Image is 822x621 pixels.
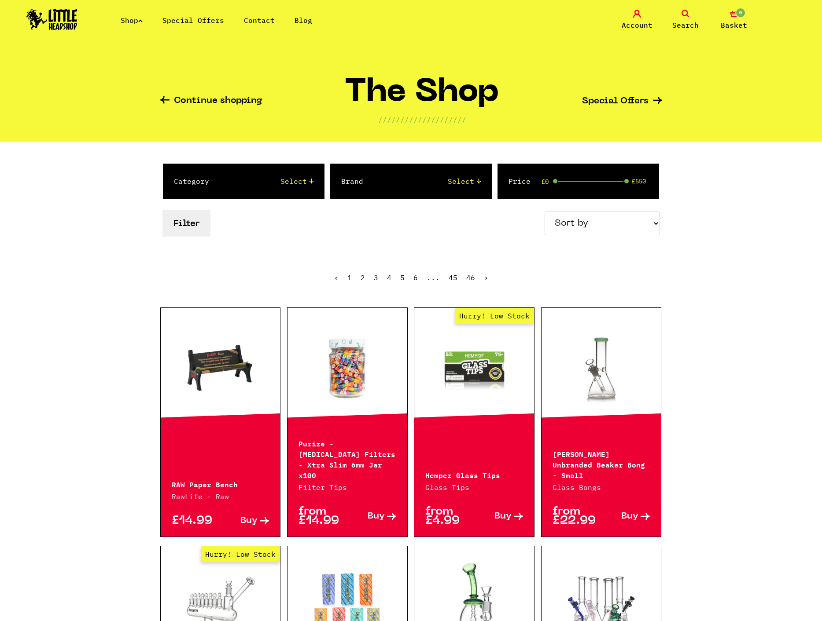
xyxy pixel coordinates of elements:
[334,274,339,281] li: « Previous
[542,178,549,185] span: £0
[121,16,143,25] a: Shop
[368,512,385,521] span: Buy
[582,97,662,106] a: Special Offers
[400,273,405,282] a: 5
[672,20,699,30] span: Search
[162,16,224,25] a: Special Offers
[425,469,523,480] p: Hemper Glass Tips
[172,491,269,502] p: RawLife · Raw
[240,516,258,526] span: Buy
[425,482,523,493] p: Glass Tips
[160,96,262,106] a: Continue shopping
[484,273,488,282] a: Next »
[735,7,746,18] span: 0
[347,507,396,526] a: Buy
[295,16,312,25] a: Blog
[387,273,391,282] a: 4
[201,546,280,562] span: Hurry! Low Stock
[378,114,466,125] p: ////////////////////
[632,178,646,185] span: £550
[244,16,275,25] a: Contact
[299,507,347,526] p: from £14.99
[712,10,756,30] a: 0 Basket
[553,507,601,526] p: from £22.99
[162,210,210,237] button: Filter
[621,512,638,521] span: Buy
[427,273,440,282] span: ...
[172,479,269,489] p: RAW Paper Bench
[449,273,457,282] a: 45
[474,507,523,526] a: Buy
[220,516,269,526] a: Buy
[374,273,378,282] a: 3
[345,78,499,114] h1: The Shop
[26,9,77,30] img: Little Head Shop Logo
[509,176,531,186] label: Price
[413,273,418,282] a: 6
[172,516,221,526] p: £14.99
[455,308,534,324] span: Hurry! Low Stock
[553,448,650,480] p: [PERSON_NAME] Unbranded Beaker Bong - Small
[347,273,352,282] span: 1
[299,438,396,480] p: Purize - [MEDICAL_DATA] Filters - Xtra Slim 6mm Jar x100
[494,512,512,521] span: Buy
[341,176,363,186] label: Brand
[414,323,534,411] a: Hurry! Low Stock
[553,482,650,493] p: Glass Bongs
[299,482,396,493] p: Filter Tips
[466,273,475,282] a: 46
[361,273,365,282] a: 2
[174,176,209,186] label: Category
[425,507,474,526] p: from £4.99
[601,507,650,526] a: Buy
[622,20,652,30] span: Account
[334,273,339,282] span: ‹
[663,10,708,30] a: Search
[721,20,747,30] span: Basket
